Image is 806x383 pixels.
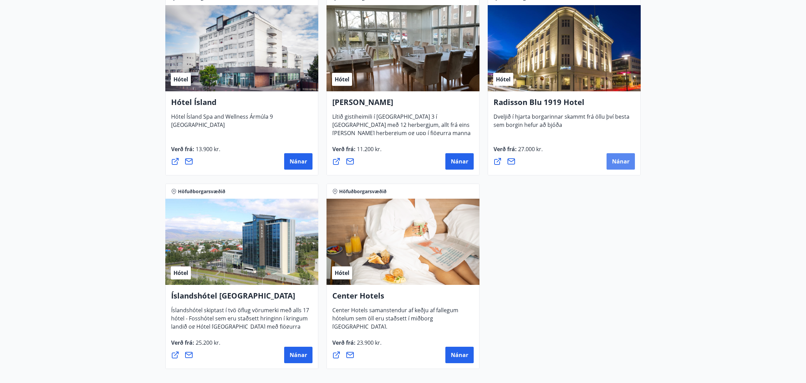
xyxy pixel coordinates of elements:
[332,339,381,352] span: Verð frá :
[494,97,635,113] h4: Radisson Blu 1919 Hotel
[612,158,629,165] span: Nánar
[517,145,543,153] span: 27.000 kr.
[290,158,307,165] span: Nánar
[335,76,349,83] span: Hótel
[451,351,468,359] span: Nánar
[356,145,381,153] span: 11.200 kr.
[194,339,220,346] span: 25.200 kr.
[332,97,474,113] h4: [PERSON_NAME]
[332,145,381,158] span: Verð frá :
[332,306,458,336] span: Center Hotels samanstendur af keðju af fallegum hótelum sem öll eru staðsett í miðborg [GEOGRAPHI...
[607,153,635,170] button: Nánar
[284,153,312,170] button: Nánar
[445,153,474,170] button: Nánar
[173,269,188,277] span: Hótel
[494,145,543,158] span: Verð frá :
[356,339,381,346] span: 23.900 kr.
[496,76,511,83] span: Hótel
[171,306,309,344] span: Íslandshótel skiptast í tvö öflug vörumerki með alls 17 hótel - Fosshótel sem eru staðsett hringi...
[171,113,273,134] span: Hótel Ísland Spa and Wellness Ármúla 9 [GEOGRAPHIC_DATA]
[332,113,471,150] span: Lítið gistiheimili í [GEOGRAPHIC_DATA] 3 í [GEOGRAPHIC_DATA] með 12 herbergjum, allt frá eins [PE...
[284,347,312,363] button: Nánar
[494,113,629,134] span: Dveljið í hjarta borgarinnar skammt frá öllu því besta sem borgin hefur að bjóða
[332,290,474,306] h4: Center Hotels
[339,188,387,195] span: Höfuðborgarsvæðið
[445,347,474,363] button: Nánar
[194,145,220,153] span: 13.900 kr.
[171,145,220,158] span: Verð frá :
[173,76,188,83] span: Hótel
[451,158,468,165] span: Nánar
[171,339,220,352] span: Verð frá :
[171,290,312,306] h4: Íslandshótel [GEOGRAPHIC_DATA]
[178,188,225,195] span: Höfuðborgarsvæðið
[171,97,312,113] h4: Hótel Ísland
[290,351,307,359] span: Nánar
[335,269,349,277] span: Hótel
